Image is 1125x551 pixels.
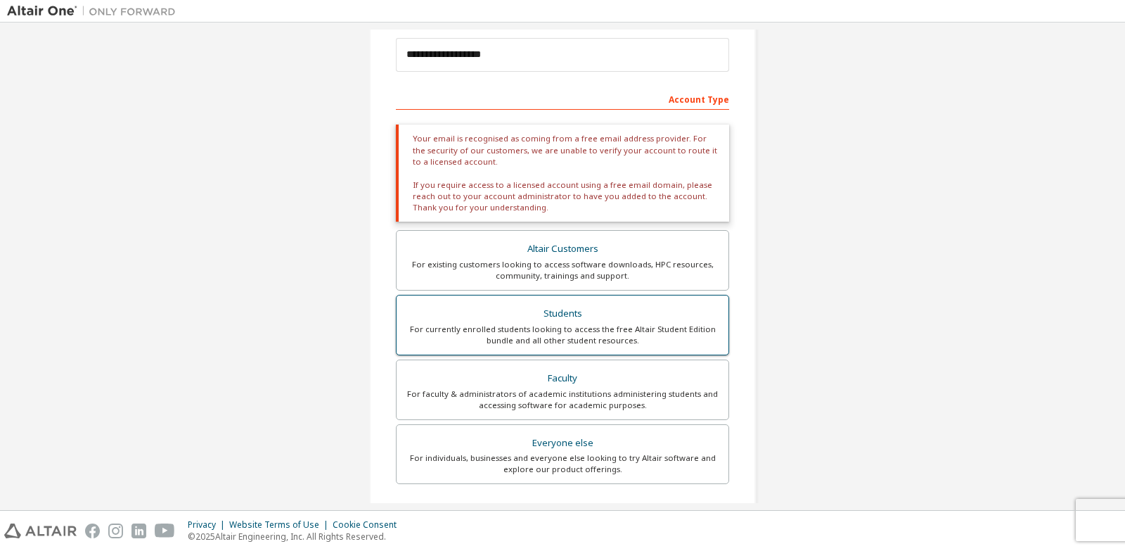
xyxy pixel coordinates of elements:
[188,531,405,543] p: © 2025 Altair Engineering, Inc. All Rights Reserved.
[405,239,720,259] div: Altair Customers
[85,524,100,538] img: facebook.svg
[229,519,333,531] div: Website Terms of Use
[333,519,405,531] div: Cookie Consent
[405,304,720,324] div: Students
[405,259,720,281] div: For existing customers looking to access software downloads, HPC resources, community, trainings ...
[405,452,720,475] div: For individuals, businesses and everyone else looking to try Altair software and explore our prod...
[405,388,720,411] div: For faculty & administrators of academic institutions administering students and accessing softwa...
[405,369,720,388] div: Faculty
[131,524,146,538] img: linkedin.svg
[396,125,729,222] div: Your email is recognised as coming from a free email address provider. For the security of our cu...
[188,519,229,531] div: Privacy
[396,87,729,110] div: Account Type
[7,4,183,18] img: Altair One
[405,433,720,453] div: Everyone else
[4,524,77,538] img: altair_logo.svg
[108,524,123,538] img: instagram.svg
[405,324,720,346] div: For currently enrolled students looking to access the free Altair Student Edition bundle and all ...
[155,524,175,538] img: youtube.svg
